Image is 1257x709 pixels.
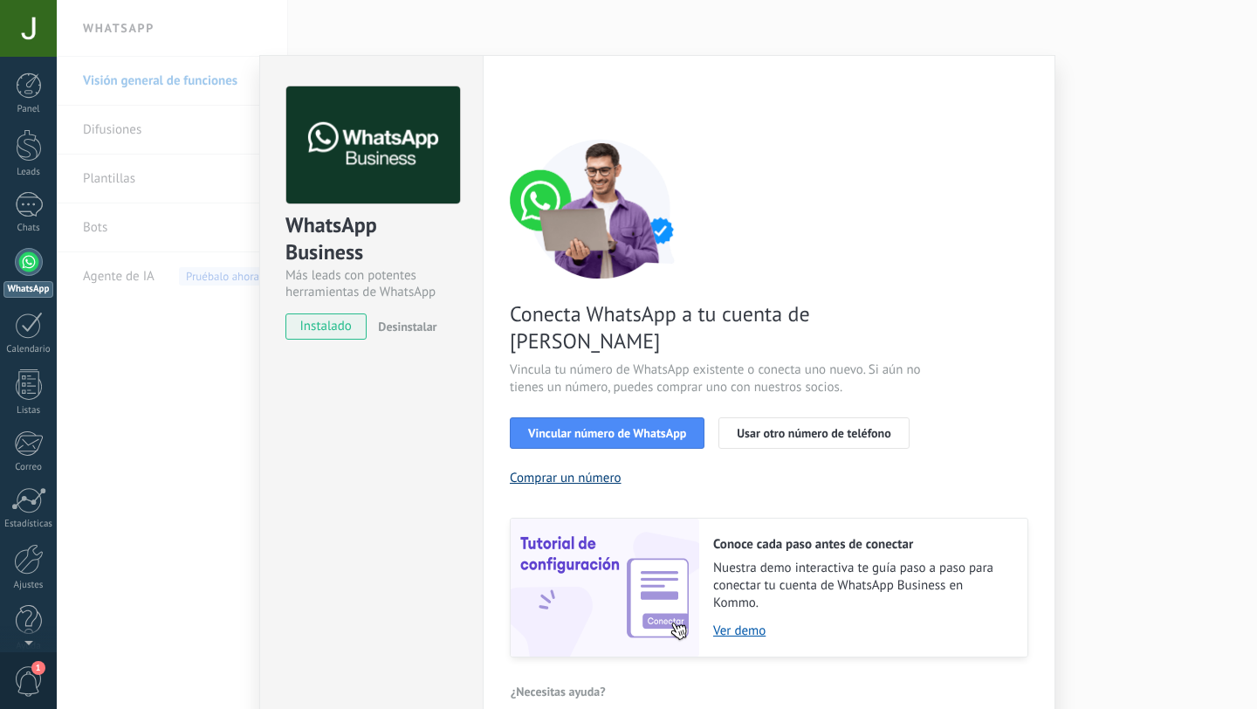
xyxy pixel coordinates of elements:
[378,319,436,334] span: Desinstalar
[713,560,1010,612] span: Nuestra demo interactiva te guía paso a paso para conectar tu cuenta de WhatsApp Business en Kommo.
[3,580,54,591] div: Ajustes
[286,313,366,340] span: instalado
[713,536,1010,553] h2: Conoce cada paso antes de conectar
[3,405,54,416] div: Listas
[31,661,45,675] span: 1
[510,139,693,279] img: connect number
[718,417,909,449] button: Usar otro número de teléfono
[510,678,607,705] button: ¿Necesitas ayuda?
[3,281,53,298] div: WhatsApp
[511,685,606,698] span: ¿Necesitas ayuda?
[286,86,460,204] img: logo_main.png
[510,470,622,486] button: Comprar un número
[3,519,54,530] div: Estadísticas
[510,417,704,449] button: Vincular número de WhatsApp
[285,211,457,267] div: WhatsApp Business
[3,344,54,355] div: Calendario
[3,167,54,178] div: Leads
[510,361,925,396] span: Vincula tu número de WhatsApp existente o conecta uno nuevo. Si aún no tienes un número, puedes c...
[510,300,925,354] span: Conecta WhatsApp a tu cuenta de [PERSON_NAME]
[3,223,54,234] div: Chats
[3,462,54,473] div: Correo
[713,623,1010,639] a: Ver demo
[3,104,54,115] div: Panel
[528,427,686,439] span: Vincular número de WhatsApp
[285,267,457,300] div: Más leads con potentes herramientas de WhatsApp
[371,313,436,340] button: Desinstalar
[737,427,890,439] span: Usar otro número de teléfono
